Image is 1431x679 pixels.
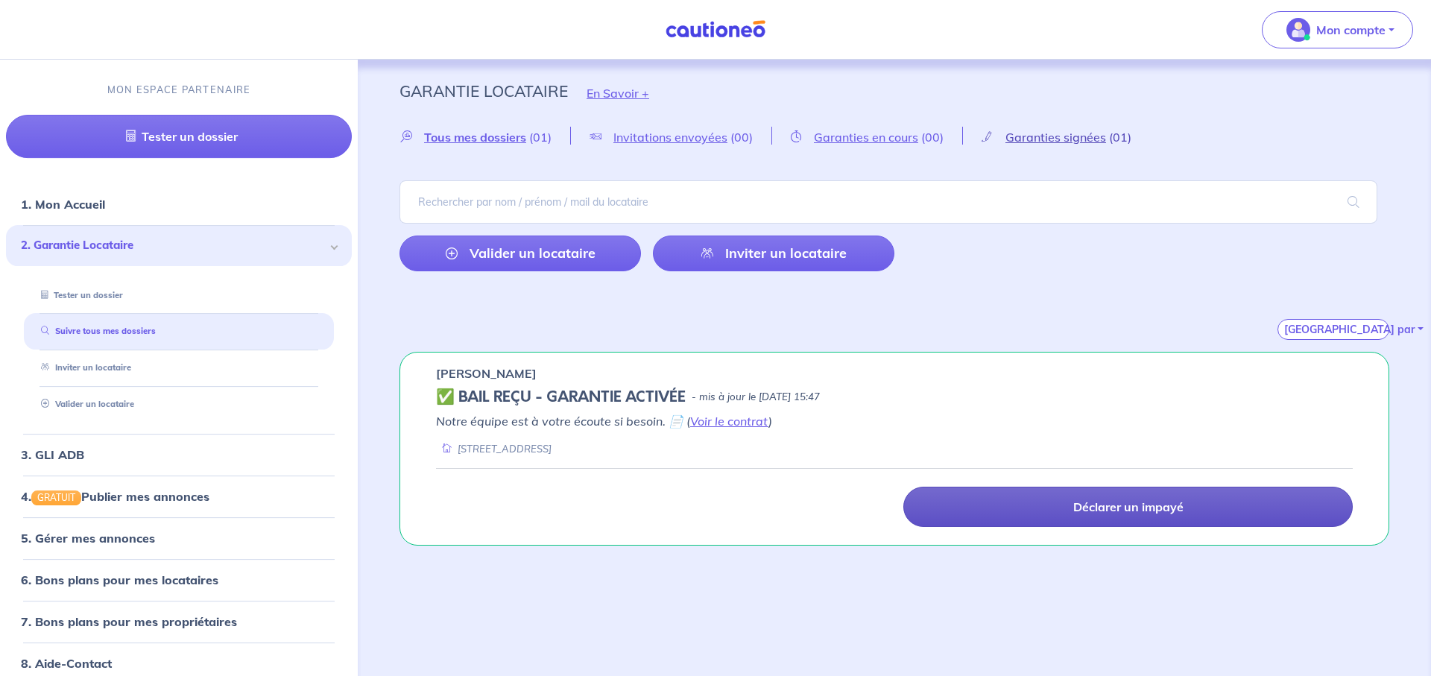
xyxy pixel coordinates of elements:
span: Invitations envoyées [613,130,727,145]
a: Tester un dossier [6,115,352,158]
a: Inviter un locataire [653,236,894,271]
span: (00) [921,130,944,145]
img: Cautioneo [660,20,771,39]
a: Garanties en cours(00) [772,130,962,144]
button: illu_account_valid_menu.svgMon compte [1262,11,1413,48]
span: (01) [1109,130,1131,145]
em: Notre équipe est à votre écoute si besoin. 📄 ( ) [436,414,772,429]
a: 8. Aide-Contact [21,656,112,671]
span: 2. Garantie Locataire [21,237,326,254]
div: 3. GLI ADB [6,440,352,470]
h5: ✅ BAIL REÇU - GARANTIE ACTIVÉE [436,388,686,406]
a: Invitations envoyées(00) [571,130,771,144]
div: 8. Aide-Contact [6,648,352,678]
div: Inviter un locataire [24,356,334,380]
div: 6. Bons plans pour mes locataires [6,565,352,595]
div: state: CONTRACT-VALIDATED, Context: IN-MANAGEMENT,IS-GL-CAUTION [436,388,1353,406]
div: [STREET_ADDRESS] [436,442,552,456]
a: Voir le contrat [690,414,768,429]
a: Valider un locataire [399,236,641,271]
p: MON ESPACE PARTENAIRE [107,83,251,97]
a: Suivre tous mes dossiers [35,326,156,337]
span: Tous mes dossiers [424,130,526,145]
span: Garanties en cours [814,130,918,145]
span: search [1330,181,1377,223]
span: Garanties signées [1005,130,1106,145]
p: - mis à jour le [DATE] 15:47 [692,390,820,405]
div: 2. Garantie Locataire [6,225,352,266]
p: [PERSON_NAME] [436,364,537,382]
a: Tester un dossier [35,290,123,300]
div: Tester un dossier [24,283,334,308]
span: (00) [730,130,753,145]
a: Valider un locataire [35,399,134,409]
div: 5. Gérer mes annonces [6,523,352,553]
a: 5. Gérer mes annonces [21,531,155,546]
div: Suivre tous mes dossiers [24,320,334,344]
div: 7. Bons plans pour mes propriétaires [6,607,352,637]
div: 4.GRATUITPublier mes annonces [6,481,352,511]
div: 1. Mon Accueil [6,189,352,219]
a: 4.GRATUITPublier mes annonces [21,489,209,504]
img: illu_account_valid_menu.svg [1286,18,1310,42]
p: Garantie Locataire [399,78,568,104]
button: En Savoir + [568,72,668,115]
a: Garanties signées(01) [963,130,1150,144]
div: Valider un locataire [24,392,334,417]
button: [GEOGRAPHIC_DATA] par [1277,319,1389,340]
a: 6. Bons plans pour mes locataires [21,572,218,587]
a: Tous mes dossiers(01) [399,130,570,144]
a: 3. GLI ADB [21,447,84,462]
a: 1. Mon Accueil [21,197,105,212]
a: Déclarer un impayé [903,487,1353,527]
span: (01) [529,130,552,145]
p: Mon compte [1316,21,1386,39]
a: 7. Bons plans pour mes propriétaires [21,614,237,629]
input: Rechercher par nom / prénom / mail du locataire [399,180,1377,224]
a: Inviter un locataire [35,362,131,373]
p: Déclarer un impayé [1073,499,1184,514]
